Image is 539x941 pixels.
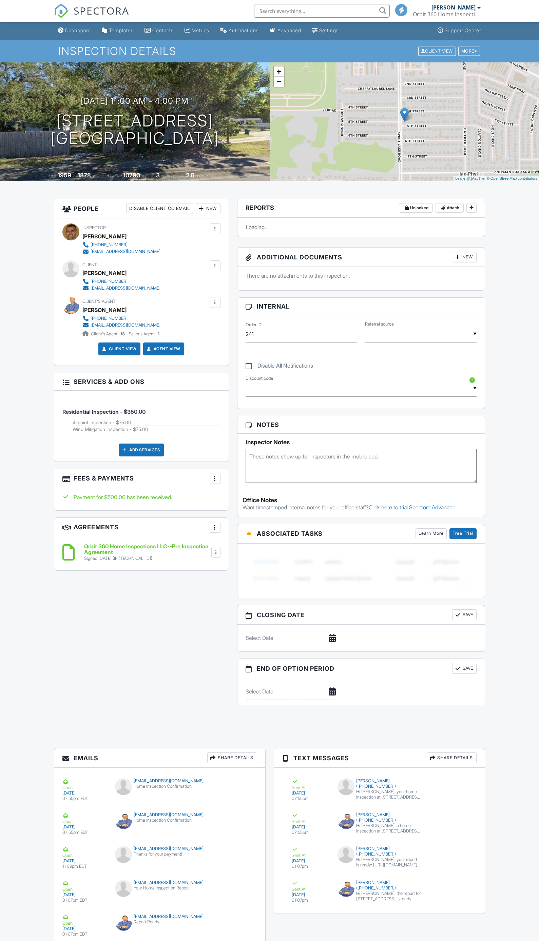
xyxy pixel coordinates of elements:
div: 01:07pm EDT [62,898,107,903]
a: Zoom in [274,66,284,77]
a: Free Trial [449,528,477,539]
a: Sent At [DATE] 01:07pm [PERSON_NAME] ([PHONE_NUMBER]) Hi [PERSON_NAME], your report is ready: [UR... [282,841,477,875]
span: Associated Tasks [257,529,323,538]
a: Support Center [435,24,484,37]
div: Automations [229,27,259,33]
button: Save [452,663,477,674]
h3: Agreements [54,518,229,537]
h3: People [54,199,229,218]
div: [EMAIL_ADDRESS][DOMAIN_NAME] [115,812,204,818]
input: Search everything... [254,4,390,18]
h3: Additional Documents [237,248,485,267]
li: Service: Residential Inspection [62,396,220,438]
img: default-user-f0147aede5fd5fa78ca7ade42f37bd4542148d508eef1c3d3ea960f66861d68b.jpg [115,778,132,795]
span: Built [49,173,57,178]
div: [PERSON_NAME] ([PHONE_NUMBER]) [338,846,421,857]
h6: Orbit 360 Home Inspections LLC--Pre Inspection Agreement [84,544,210,555]
div: Contacts [152,27,174,33]
div: Templates [109,27,134,33]
li: Add on: Wind Mitigation Inspection [73,426,220,433]
div: 07:55pm [292,796,329,801]
div: [EMAIL_ADDRESS][DOMAIN_NAME] [91,249,160,254]
div: [EMAIL_ADDRESS][DOMAIN_NAME] [115,778,204,784]
img: data [338,880,354,897]
div: 1959 [58,172,71,179]
img: The Best Home Inspection Software - Spectora [54,3,69,18]
label: Discount code [246,375,273,381]
a: Open [DATE] 11:09pm EDT [EMAIL_ADDRESS][DOMAIN_NAME] Thanks for your payment! [54,841,265,875]
div: Dashboard [65,27,91,33]
div: Signed [DATE] (IP [TECHNICAL_ID]) [84,556,210,561]
a: Settings [309,24,342,37]
a: Agent View [146,346,180,352]
div: Payment for $500.00 has been received. [62,493,220,501]
div: 07:55pm EDT [62,796,107,801]
div: Office Notes [243,497,480,504]
div: [DATE] [292,858,329,864]
h3: Fees & Payments [54,469,229,488]
span: End of Option Period [257,664,334,673]
label: Disable All Notifications [246,362,313,371]
div: Open [62,914,107,926]
div: Open [62,778,107,790]
div: 11:09pm EDT [62,864,107,869]
div: [DATE] [62,892,107,898]
a: Click here to trial Spectora Advanced. [369,504,457,511]
div: Orbit 360 Home Inspections LLC [413,11,481,18]
div: 01:07pm [292,864,329,869]
a: Open [DATE] 07:55pm EDT [EMAIL_ADDRESS][DOMAIN_NAME] Home Inspection Confirmation [54,807,265,841]
img: data [338,812,354,829]
img: blurred-tasks-251b60f19c3f713f9215ee2a18cbf2105fc2d72fcd585247cf5e9ec0c957c1dd.png [246,549,477,591]
a: © OpenStreetMap contributors [487,176,537,180]
a: Sent At [DATE] 07:55pm [PERSON_NAME] ([PHONE_NUMBER]) Hi [PERSON_NAME], your home inspection at [... [282,773,477,807]
div: Share Details [427,752,477,763]
a: [PHONE_NUMBER] [82,315,160,322]
div: [PERSON_NAME] [82,231,127,241]
img: data [115,812,132,829]
img: default-user-f0147aede5fd5fa78ca7ade42f37bd4542148d508eef1c3d3ea960f66861d68b.jpg [115,880,132,897]
a: Open [DATE] 01:07pm EDT [EMAIL_ADDRESS][DOMAIN_NAME] Your Home Inspection Report [54,875,265,908]
div: Support Center [445,27,481,33]
h3: Notes [237,416,485,434]
a: Leaflet [455,176,466,180]
h3: Services & Add ons [54,373,229,391]
span: bedrooms [161,173,179,178]
a: Metrics [182,24,212,37]
a: Orbit 360 Home Inspections LLC--Pre Inspection Agreement Signed [DATE] (IP [TECHNICAL_ID]) [84,544,210,562]
a: SPECTORA [54,9,129,23]
strong: 1 [158,331,159,336]
a: Client View [101,346,137,352]
h3: Emails [54,748,265,768]
label: Order ID [246,322,262,328]
div: [EMAIL_ADDRESS][DOMAIN_NAME] [115,914,204,919]
div: [PHONE_NUMBER] [91,242,128,248]
div: Your Home Inspection Report [115,885,204,891]
div: [PERSON_NAME] ([PHONE_NUMBER]) [338,778,421,789]
div: [DATE] [292,892,329,898]
div: Sent At [292,812,329,824]
div: Open [62,846,107,858]
div: More [458,46,480,56]
div: [EMAIL_ADDRESS][DOMAIN_NAME] [91,322,160,328]
div: Hi [PERSON_NAME], your report is ready: [URL][DOMAIN_NAME] - [PERSON_NAME] [PHONE_NUMBER] [356,857,421,868]
img: data [115,914,132,931]
div: [DATE] [62,858,107,864]
div: [PERSON_NAME] ([PHONE_NUMBER]) [338,812,421,823]
a: [EMAIL_ADDRESS][DOMAIN_NAME] [82,322,160,329]
span: Client's Agent - [91,331,126,336]
span: Client [82,262,97,267]
div: 3 [156,172,160,179]
div: Sent At [292,880,329,892]
div: Home Inspection Confirmation [115,818,204,823]
span: Closing date [257,610,305,620]
div: Client View [418,46,456,56]
div: [EMAIL_ADDRESS][DOMAIN_NAME] [115,846,204,851]
div: [DATE] [62,790,107,796]
div: Open [62,812,107,824]
div: Settings [319,27,339,33]
div: 10790 [123,172,140,179]
h5: Inspector Notes [246,439,477,446]
a: Contacts [142,24,176,37]
div: Metrics [192,27,209,33]
a: Open [DATE] 07:55pm EDT [EMAIL_ADDRESS][DOMAIN_NAME] Home Inspection Confirmation [54,773,265,807]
